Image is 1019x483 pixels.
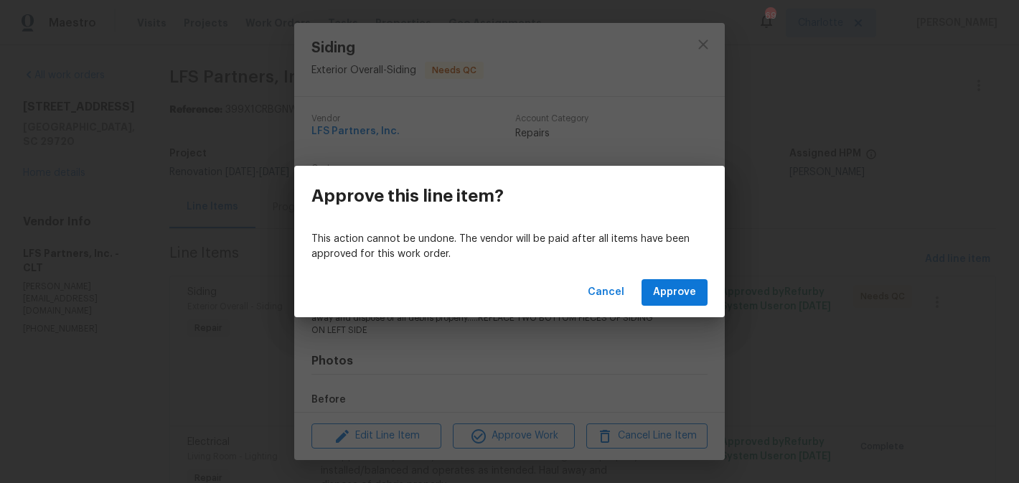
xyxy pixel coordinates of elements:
h3: Approve this line item? [311,186,504,206]
button: Approve [642,279,708,306]
span: Cancel [588,283,624,301]
button: Cancel [582,279,630,306]
p: This action cannot be undone. The vendor will be paid after all items have been approved for this... [311,232,708,262]
span: Approve [653,283,696,301]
